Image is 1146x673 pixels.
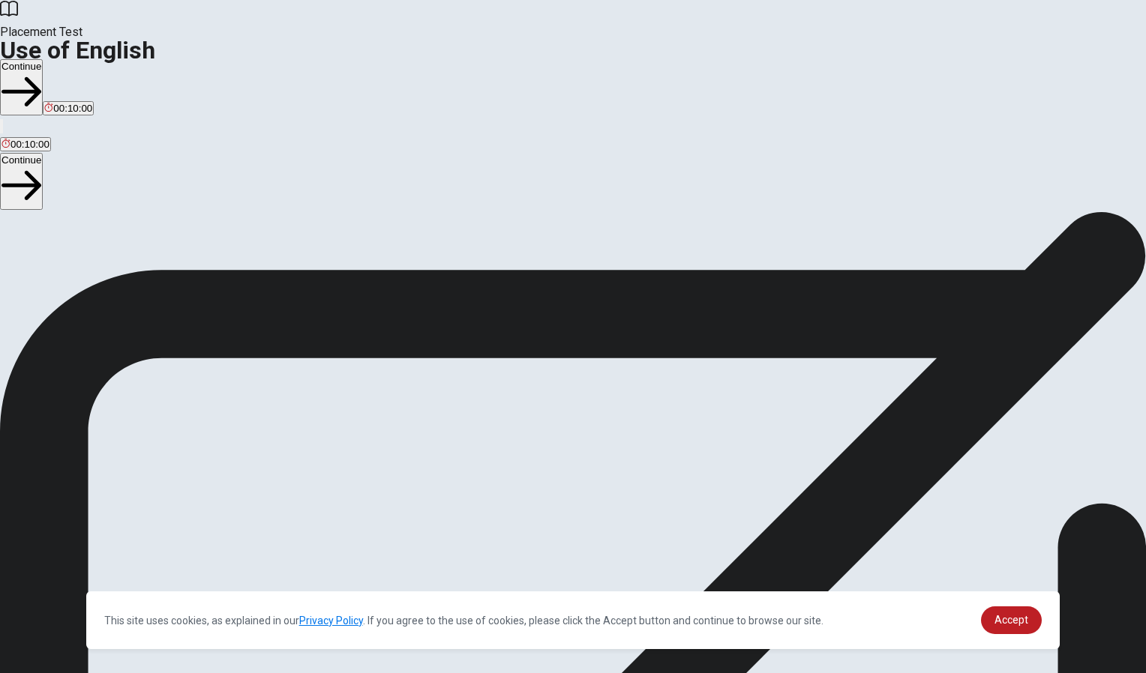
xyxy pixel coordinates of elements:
[10,139,49,150] span: 00:10:00
[86,591,1060,649] div: cookieconsent
[994,614,1028,626] span: Accept
[53,103,92,114] span: 00:10:00
[981,606,1042,634] a: dismiss cookie message
[104,615,823,627] span: This site uses cookies, as explained in our . If you agree to the use of cookies, please click th...
[299,615,363,627] a: Privacy Policy
[43,101,94,115] button: 00:10:00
